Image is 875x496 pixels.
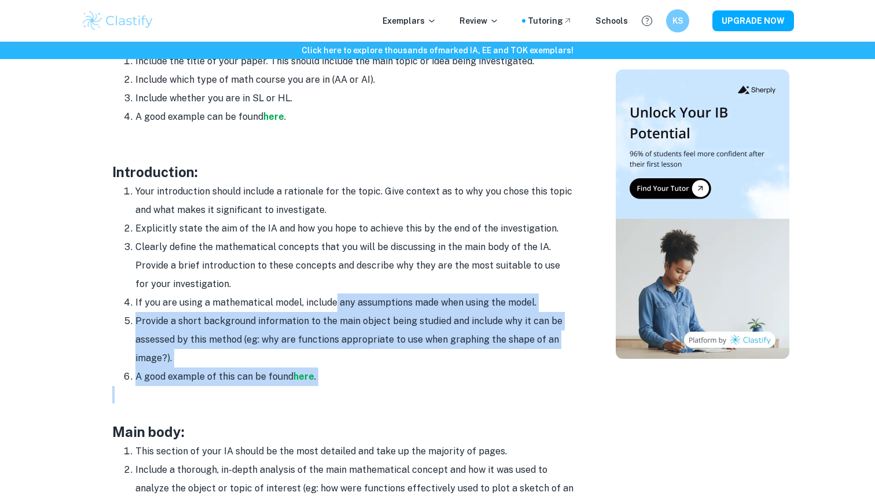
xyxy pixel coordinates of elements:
[135,312,575,368] li: Provide a short background information to the main object being studied and include why it can be...
[712,10,794,31] button: UPGRADE NOW
[383,14,436,27] p: Exemplars
[81,9,155,32] img: Clastify logo
[528,14,572,27] a: Tutoring
[671,14,685,27] h6: KS
[112,161,575,182] h3: Introduction:
[666,9,689,32] button: KS
[595,14,628,27] a: Schools
[2,44,873,57] h6: Click here to explore thousands of marked IA, EE and TOK exemplars !
[459,14,499,27] p: Review
[112,421,575,442] h3: Main body:
[135,219,575,238] li: Explicitly state the aim of the IA and how you hope to achieve this by the end of the investigation.
[293,371,314,382] a: here
[637,11,657,31] button: Help and Feedback
[263,111,284,122] a: here
[135,442,575,461] li: This section of your IA should be the most detailed and take up the majority of pages.
[135,368,575,386] li: A good example of this can be found .
[135,182,575,219] li: Your introduction should include a rationale for the topic. Give context as to why you chose this...
[135,71,575,89] li: Include which type of math course you are in (AA or AI).
[135,89,575,108] li: Include whether you are in SL or HL.
[135,108,575,126] li: A good example can be found .
[135,238,575,293] li: Clearly define the mathematical concepts that you will be discussing in the main body of the IA. ...
[616,69,789,359] img: Thumbnail
[135,52,575,71] li: Include the title of your paper. This should include the main topic or idea being investigated.
[135,293,575,312] li: If you are using a mathematical model, include any assumptions made when using the model.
